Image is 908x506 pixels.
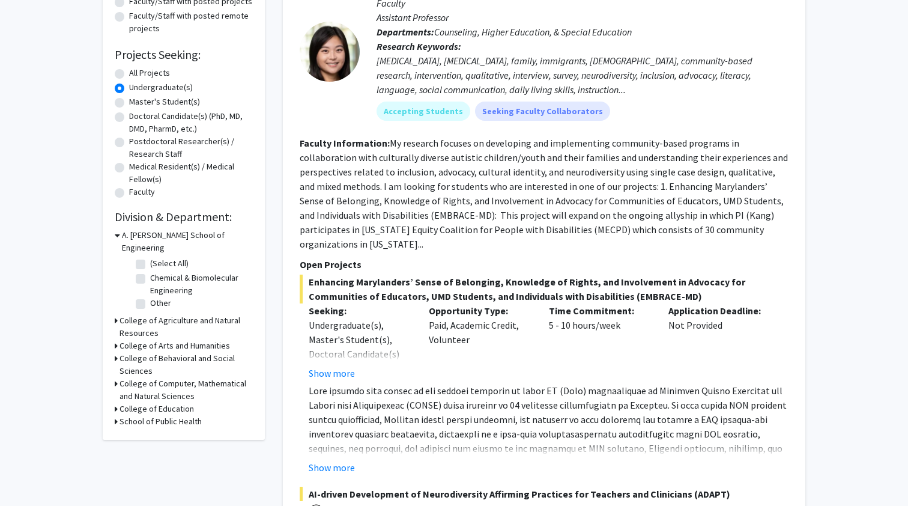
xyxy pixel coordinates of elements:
h3: College of Agriculture and Natural Resources [120,314,253,340]
label: Faculty [129,186,155,198]
label: Chemical & Biomolecular Engineering [150,272,250,297]
h3: College of Arts and Humanities [120,340,230,352]
div: Not Provided [659,303,779,380]
span: Counseling, Higher Education, & Special Education [434,26,632,38]
iframe: Chat [9,452,51,497]
label: All Projects [129,67,170,79]
button: Show more [309,460,355,475]
mat-chip: Seeking Faculty Collaborators [475,102,610,121]
div: Paid, Academic Credit, Volunteer [420,303,540,380]
label: Other [150,297,171,309]
div: 5 - 10 hours/week [540,303,660,380]
p: Assistant Professor [377,10,788,25]
button: Show more [309,366,355,380]
span: AI-driven Development of Neurodiversity Affirming Practices for Teachers and Clinicians (ADAPT) [300,487,788,501]
h3: College of Computer, Mathematical and Natural Sciences [120,377,253,403]
h3: A. [PERSON_NAME] School of Engineering [122,229,253,254]
h3: School of Public Health [120,415,202,428]
label: (Select All) [150,257,189,270]
p: Application Deadline: [668,303,770,318]
b: Departments: [377,26,434,38]
h2: Division & Department: [115,210,253,224]
fg-read-more: My research focuses on developing and implementing community-based programs in collaboration with... [300,137,788,250]
p: Open Projects [300,257,788,272]
b: Research Keywords: [377,40,461,52]
div: Undergraduate(s), Master's Student(s), Doctoral Candidate(s) (PhD, MD, DMD, PharmD, etc.) [309,318,411,390]
span: Enhancing Marylanders’ Sense of Belonging, Knowledge of Rights, and Involvement in Advocacy for C... [300,275,788,303]
p: Opportunity Type: [429,303,531,318]
h2: Projects Seeking: [115,47,253,62]
label: Medical Resident(s) / Medical Fellow(s) [129,160,253,186]
mat-chip: Accepting Students [377,102,470,121]
h3: College of Education [120,403,194,415]
h3: College of Behavioral and Social Sciences [120,352,253,377]
label: Undergraduate(s) [129,81,193,94]
p: Seeking: [309,303,411,318]
label: Postdoctoral Researcher(s) / Research Staff [129,135,253,160]
label: Doctoral Candidate(s) (PhD, MD, DMD, PharmD, etc.) [129,110,253,135]
label: Master's Student(s) [129,96,200,108]
label: Faculty/Staff with posted remote projects [129,10,253,35]
p: Time Commitment: [549,303,651,318]
b: Faculty Information: [300,137,390,149]
div: [MEDICAL_DATA], [MEDICAL_DATA], family, immigrants, [DEMOGRAPHIC_DATA], community-based research,... [377,53,788,97]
